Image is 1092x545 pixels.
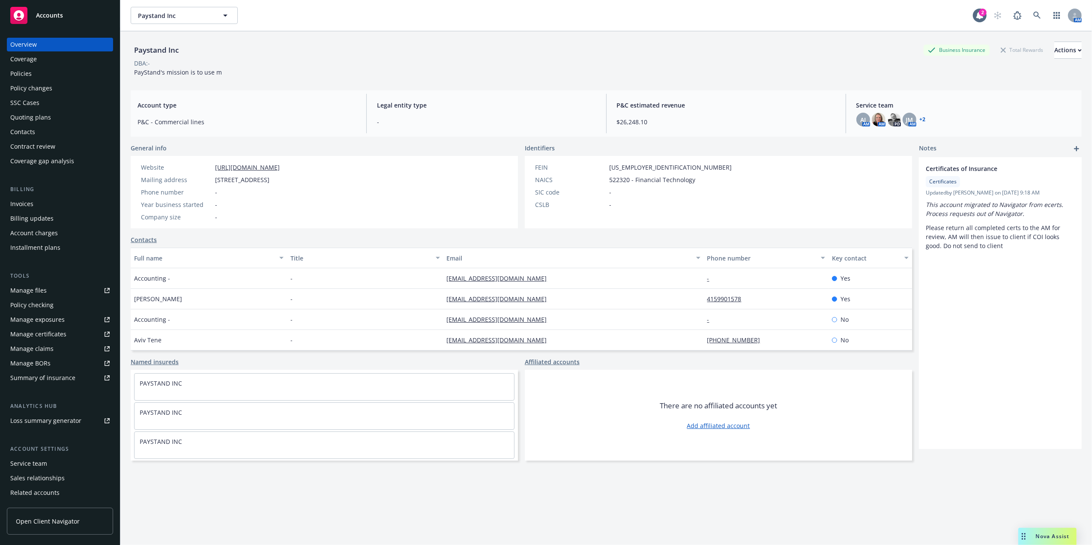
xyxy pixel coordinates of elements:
[7,313,113,326] a: Manage exposures
[707,274,716,282] a: -
[138,101,356,110] span: Account type
[10,212,54,225] div: Billing updates
[7,486,113,500] a: Related accounts
[443,248,704,268] button: Email
[10,197,33,211] div: Invoices
[617,117,835,126] span: $26,248.10
[704,248,829,268] button: Phone number
[7,457,113,470] a: Service team
[287,248,443,268] button: Title
[10,111,51,124] div: Quoting plans
[929,178,957,186] span: Certificates
[841,274,850,283] span: Yes
[7,154,113,168] a: Coverage gap analysis
[10,154,74,168] div: Coverage gap analysis
[7,185,113,194] div: Billing
[10,52,37,66] div: Coverage
[10,313,65,326] div: Manage exposures
[36,12,63,19] span: Accounts
[926,201,1065,218] em: This account migrated to Navigator from ecerts. Process requests out of Navigator.
[215,163,280,171] a: [URL][DOMAIN_NAME]
[7,212,113,225] a: Billing updates
[140,437,182,446] a: PAYSTAND INC
[215,200,217,209] span: -
[926,189,1075,197] span: Updated by [PERSON_NAME] on [DATE] 9:18 AM
[7,197,113,211] a: Invoices
[10,38,37,51] div: Overview
[10,67,32,81] div: Policies
[841,315,849,324] span: No
[10,486,60,500] div: Related accounts
[141,175,212,184] div: Mailing address
[7,356,113,370] a: Manage BORs
[10,327,66,341] div: Manage certificates
[377,101,595,110] span: Legal entity type
[131,7,238,24] button: Paystand Inc
[377,117,595,126] span: -
[138,117,356,126] span: P&C - Commercial lines
[1054,42,1082,58] div: Actions
[1018,528,1077,545] button: Nova Assist
[290,335,293,344] span: -
[141,188,212,197] div: Phone number
[7,96,113,110] a: SSC Cases
[10,81,52,95] div: Policy changes
[131,45,182,56] div: Paystand Inc
[979,9,987,16] div: 2
[841,335,849,344] span: No
[447,274,554,282] a: [EMAIL_ADDRESS][DOMAIN_NAME]
[609,200,611,209] span: -
[996,45,1047,55] div: Total Rewards
[1036,533,1070,540] span: Nova Assist
[10,226,58,240] div: Account charges
[10,140,55,153] div: Contract review
[7,111,113,124] a: Quoting plans
[924,45,990,55] div: Business Insurance
[1054,42,1082,59] button: Actions
[872,113,886,126] img: photo
[10,471,65,485] div: Sales relationships
[617,101,835,110] span: P&C estimated revenue
[7,342,113,356] a: Manage claims
[535,163,606,172] div: FEIN
[832,254,899,263] div: Key contact
[660,401,777,411] span: There are no affiliated accounts yet
[10,371,75,385] div: Summary of insurance
[920,117,926,122] a: +2
[535,175,606,184] div: NAICS
[926,223,1075,250] p: Please return all completed certs to the AM for review, AM will then issue to client if COI looks...
[829,248,912,268] button: Key contact
[131,235,157,244] a: Contacts
[10,241,60,255] div: Installment plans
[290,274,293,283] span: -
[141,213,212,222] div: Company size
[860,115,866,124] span: AJ
[7,125,113,139] a: Contacts
[134,274,170,283] span: Accounting -
[290,294,293,303] span: -
[215,213,217,222] span: -
[7,414,113,428] a: Loss summary generator
[7,140,113,153] a: Contract review
[687,421,750,430] a: Add affiliated account
[1048,7,1065,24] a: Switch app
[919,157,1082,257] div: Certificates of InsuranceCertificatesUpdatedby [PERSON_NAME] on [DATE] 9:18 AMThis account migrat...
[140,379,182,387] a: PAYSTAND INC
[7,272,113,280] div: Tools
[919,144,936,154] span: Notes
[10,96,39,110] div: SSC Cases
[290,254,431,263] div: Title
[1029,7,1046,24] a: Search
[10,500,53,514] div: Client features
[856,101,1075,110] span: Service team
[134,254,274,263] div: Full name
[609,175,695,184] span: 522320 - Financial Technology
[989,7,1006,24] a: Start snowing
[707,336,767,344] a: [PHONE_NUMBER]
[447,336,554,344] a: [EMAIL_ADDRESS][DOMAIN_NAME]
[141,163,212,172] div: Website
[7,226,113,240] a: Account charges
[535,200,606,209] div: CSLB
[7,67,113,81] a: Policies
